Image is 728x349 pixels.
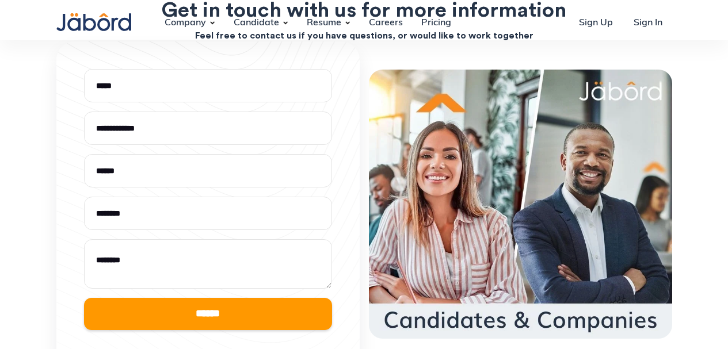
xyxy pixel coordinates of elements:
div: Candidate [224,7,288,39]
a: Sign Up [570,7,622,39]
div: Company [155,7,215,39]
a: Sign In [624,7,672,39]
a: Careers [360,7,412,39]
img: Jabord [56,13,131,31]
div: Resume [298,7,350,39]
img: Contact Us For Candidates & Companies [369,70,672,338]
a: Pricing [412,7,460,39]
